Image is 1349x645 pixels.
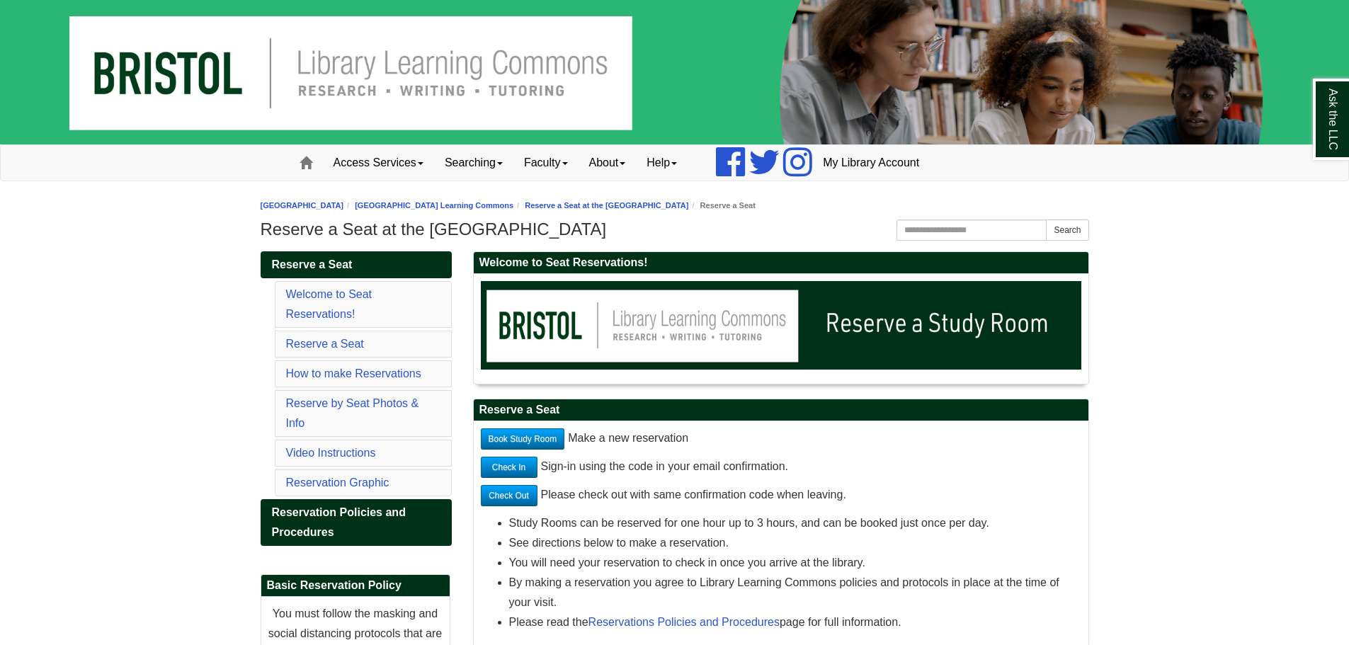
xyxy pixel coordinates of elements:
[509,553,1081,573] li: You will need your reservation to check in once you arrive at the library.
[355,201,513,210] a: [GEOGRAPHIC_DATA] Learning Commons
[481,457,1081,478] p: Sign-in using the code in your email confirmation.
[812,145,930,181] a: My Library Account
[286,367,421,379] a: How to make Reservations
[579,145,637,181] a: About
[261,199,1089,212] nav: breadcrumb
[286,288,372,320] a: Welcome to Seat Reservations!
[261,499,452,546] a: Reservation Policies and Procedures
[513,145,579,181] a: Faculty
[525,201,688,210] a: Reserve a Seat at the [GEOGRAPHIC_DATA]
[286,397,419,429] a: Reserve by Seat Photos & Info
[261,219,1089,239] h1: Reserve a Seat at the [GEOGRAPHIC_DATA]
[688,199,755,212] li: Reserve a Seat
[286,447,376,459] a: Video Instructions
[509,513,1081,533] li: Study Rooms can be reserved for one hour up to 3 hours, and can be booked just once per day.
[636,145,688,181] a: Help
[323,145,434,181] a: Access Services
[481,428,565,450] a: Book Study Room
[272,258,353,270] span: Reserve a Seat
[286,338,364,350] a: Reserve a Seat
[474,252,1088,274] h2: Welcome to Seat Reservations!
[261,575,450,597] h2: Basic Reservation Policy
[261,251,452,278] a: Reserve a Seat
[509,573,1081,612] li: By making a reservation you agree to Library Learning Commons policies and protocols in place at ...
[1046,219,1088,241] button: Search
[588,616,780,628] a: Reservations Policies and Procedures
[286,476,389,489] a: Reservation Graphic
[481,485,537,506] a: Check Out
[481,457,537,478] a: Check In
[509,533,1081,553] li: See directions below to make a reservation.
[434,145,513,181] a: Searching
[481,428,1081,450] p: Make a new reservation
[481,485,1081,506] p: Please check out with same confirmation code when leaving.
[272,506,406,538] span: Reservation Policies and Procedures
[509,612,1081,632] li: Please read the page for full information.
[474,399,1088,421] h2: Reserve a Seat
[261,201,344,210] a: [GEOGRAPHIC_DATA]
